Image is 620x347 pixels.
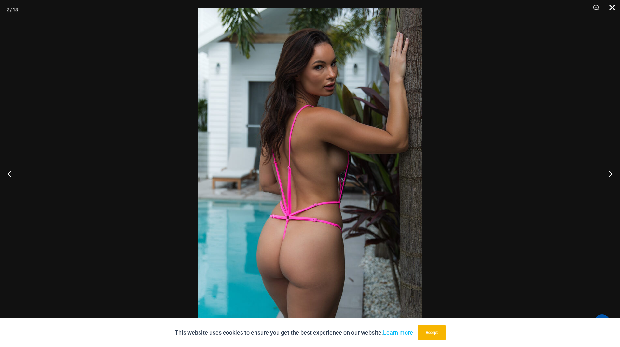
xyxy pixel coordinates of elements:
[198,8,422,344] img: Inferno Mesh Olive Fuchsia 8561 One Piece 03
[383,329,413,336] a: Learn more
[7,5,18,15] div: 2 / 13
[175,328,413,338] p: This website uses cookies to ensure you get the best experience on our website.
[418,325,446,340] button: Accept
[596,157,620,190] button: Next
